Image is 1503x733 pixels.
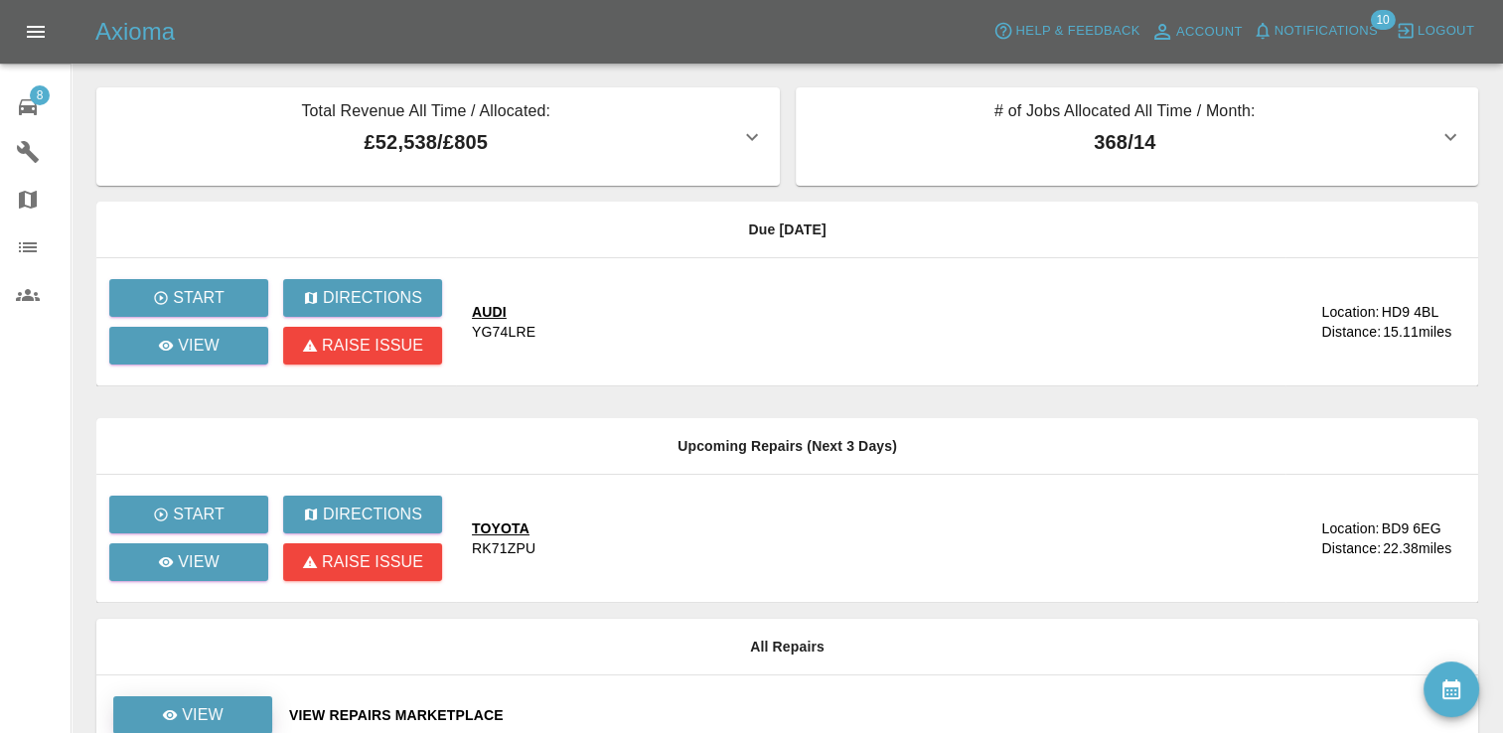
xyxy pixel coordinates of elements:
span: 10 [1370,10,1395,30]
p: 368 / 14 [812,127,1439,157]
p: # of Jobs Allocated All Time / Month: [812,99,1439,127]
p: Start [173,503,225,526]
button: Total Revenue All Time / Allocated:£52,538/£805 [96,87,780,186]
div: Distance: [1321,322,1381,342]
span: Logout [1418,20,1474,43]
p: Start [173,286,225,310]
p: View [178,550,220,574]
p: Directions [323,503,422,526]
div: 15.11 miles [1383,322,1462,342]
a: Location:HD9 4BLDistance:15.11miles [1285,302,1462,342]
div: TOYOTA [472,518,535,538]
p: View [178,334,220,358]
button: Start [109,496,268,533]
p: Raise issue [322,334,423,358]
button: Notifications [1248,16,1383,47]
div: BD9 6EG [1381,518,1440,538]
div: Location: [1321,518,1379,538]
div: Location: [1321,302,1379,322]
a: AUDIYG74LRE [472,302,1270,342]
p: Total Revenue All Time / Allocated: [112,99,740,127]
h5: Axioma [95,16,175,48]
th: Due [DATE] [96,202,1478,258]
p: Raise issue [322,550,423,574]
p: £52,538 / £805 [112,127,740,157]
a: View [109,543,268,581]
a: View [112,706,273,722]
button: Help & Feedback [988,16,1144,47]
span: 8 [30,85,50,105]
th: Upcoming Repairs (Next 3 Days) [96,418,1478,475]
button: Directions [283,279,442,317]
button: Directions [283,496,442,533]
button: availability [1424,661,1479,717]
a: View Repairs Marketplace [289,705,1462,725]
div: AUDI [472,302,535,322]
div: Distance: [1321,538,1381,558]
div: HD9 4BL [1381,302,1438,322]
a: Location:BD9 6EGDistance:22.38miles [1285,518,1462,558]
div: RK71ZPU [472,538,535,558]
button: Raise issue [283,327,442,365]
div: YG74LRE [472,322,535,342]
button: # of Jobs Allocated All Time / Month:368/14 [796,87,1479,186]
a: Account [1145,16,1248,48]
button: Open drawer [12,8,60,56]
a: View [109,327,268,365]
p: View [182,703,224,727]
span: Account [1176,21,1243,44]
button: Logout [1391,16,1479,47]
p: Directions [323,286,422,310]
div: 22.38 miles [1383,538,1462,558]
th: All Repairs [96,619,1478,675]
button: Raise issue [283,543,442,581]
span: Notifications [1275,20,1378,43]
a: TOYOTARK71ZPU [472,518,1270,558]
span: Help & Feedback [1015,20,1139,43]
button: Start [109,279,268,317]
